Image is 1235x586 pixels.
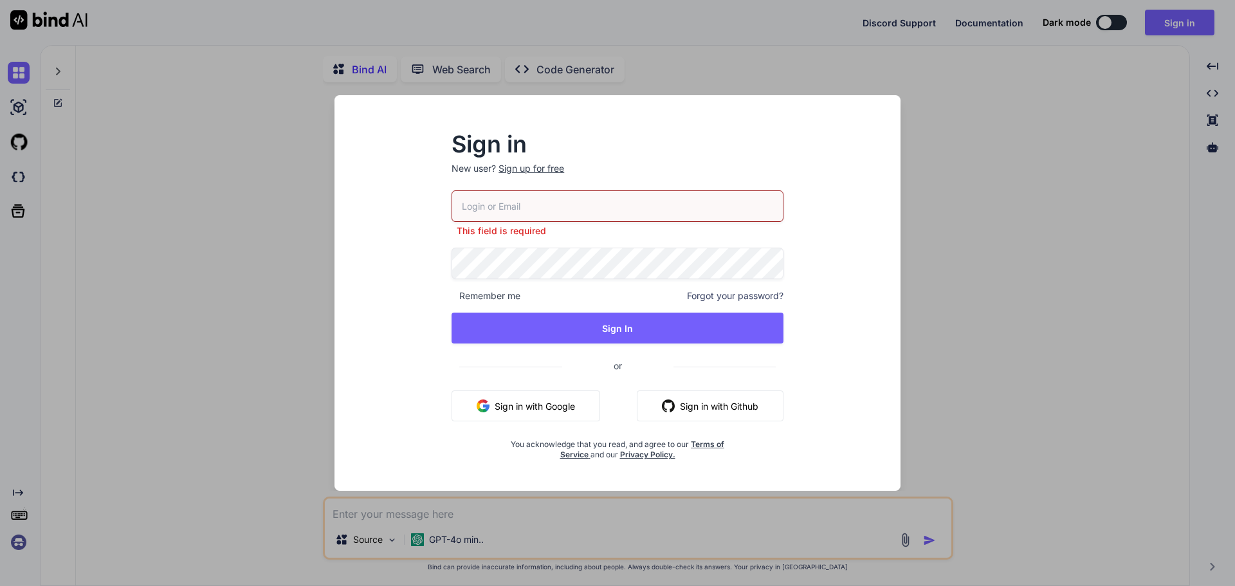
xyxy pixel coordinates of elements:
[499,162,564,175] div: Sign up for free
[507,432,728,460] div: You acknowledge that you read, and agree to our and our
[687,289,783,302] span: Forgot your password?
[452,162,783,190] p: New user?
[452,224,783,237] p: This field is required
[662,399,675,412] img: github
[452,313,783,343] button: Sign In
[562,350,673,381] span: or
[452,134,783,154] h2: Sign in
[452,390,600,421] button: Sign in with Google
[620,450,675,459] a: Privacy Policy.
[452,190,783,222] input: Login or Email
[477,399,489,412] img: google
[560,439,725,459] a: Terms of Service
[452,289,520,302] span: Remember me
[637,390,783,421] button: Sign in with Github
